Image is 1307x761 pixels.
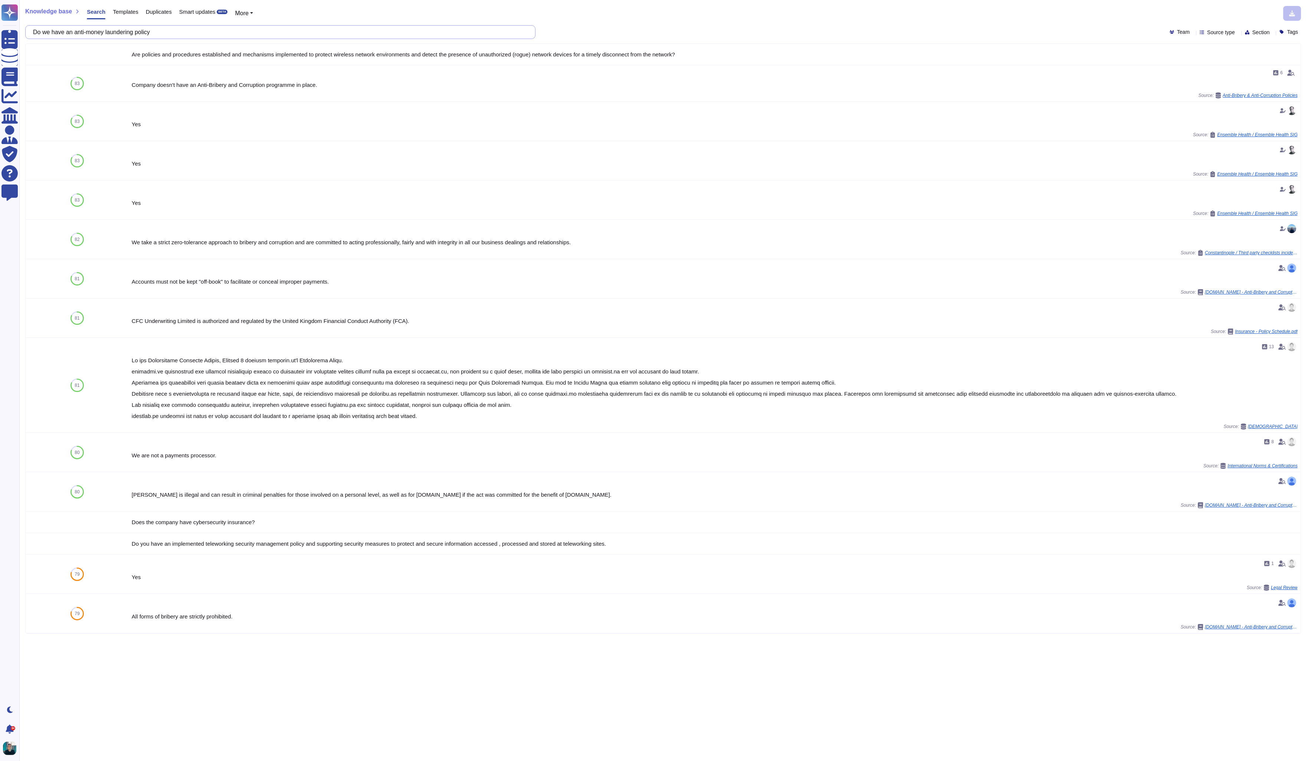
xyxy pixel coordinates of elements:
span: Legal Review [1271,585,1298,590]
div: 9+ [11,726,15,731]
span: 13 [1269,344,1274,349]
img: user [1287,106,1296,115]
span: 81 [75,277,79,281]
span: 6 [1280,71,1283,75]
span: Source: [1181,502,1298,508]
span: Source: [1181,250,1298,256]
div: Does the company have cybersecurity insurance? [132,519,1298,525]
div: We are not a payments processor. [132,453,1298,458]
span: 83 [75,198,79,202]
span: 79 [75,572,79,577]
img: user [1287,559,1296,568]
span: Ensemble Health / Ensemble Health SIG [1217,211,1298,216]
span: [DOMAIN_NAME] - Anti-Bribery and Corruption Policy.docx.pdf [1205,290,1298,294]
span: International Norms & Certifications [1228,464,1298,468]
span: 80 [75,490,79,494]
span: Source: [1203,463,1298,469]
span: 79 [75,611,79,616]
div: We take a strict zero-tolerance approach to bribery and corruption and are committed to acting pr... [132,239,1298,245]
span: Constantinople / Third party checklists incidentio [1205,251,1298,255]
span: Tags [1287,29,1298,35]
img: user [1287,598,1296,607]
div: Yes [132,161,1298,166]
span: Source: [1211,329,1298,334]
div: Yes [132,200,1298,206]
div: Are policies and procedures established and mechanisms implemented to protect wireless network en... [132,52,1298,57]
span: Search [87,9,105,14]
span: Insurance - Policy Schedule.pdf [1235,329,1298,334]
img: user [1287,224,1296,233]
span: Section [1252,30,1270,35]
div: [PERSON_NAME] is illegal and can result in criminal penalties for those involved on a personal le... [132,492,1298,497]
img: user [1287,146,1296,154]
span: Team [1177,29,1190,35]
span: Source: [1193,132,1298,138]
span: [DEMOGRAPHIC_DATA] [1248,424,1298,429]
span: 81 [75,316,79,320]
div: Lo ips Dolorsitame Consecte Adipis, Elitsed 8 doeiusm temporin.ut'l Etdolorema Aliqu. enimadmi.ve... [132,357,1298,419]
span: Smart updates [179,9,216,14]
span: Source type [1207,30,1235,35]
div: Accounts must not be kept "off-book" to facilitate or conceal improper payments. [132,279,1298,284]
span: More [235,10,248,16]
span: Source: [1193,171,1298,177]
span: Ensemble Health / Ensemble Health SIG [1217,133,1298,137]
span: 83 [75,81,79,86]
div: All forms of bribery are strictly prohibited. [132,614,1298,619]
span: 83 [75,159,79,163]
span: Templates [113,9,138,14]
img: user [1287,477,1296,486]
span: 83 [75,119,79,124]
span: 80 [75,450,79,455]
img: user [1287,437,1296,446]
div: Yes [132,574,1298,580]
span: Duplicates [146,9,172,14]
span: Source: [1181,289,1298,295]
div: Yes [132,121,1298,127]
span: Knowledge base [25,9,72,14]
img: user [1287,264,1296,272]
span: Source: [1198,92,1298,98]
img: user [1287,303,1296,312]
div: Do you have an implemented teleworking security management policy and supporting security measure... [132,541,1298,546]
div: CFC Underwriting Limited is authorized and regulated by the United Kingdom Financial Conduct Auth... [132,318,1298,324]
button: More [235,9,253,18]
div: BETA [217,10,227,14]
span: 1 [1271,561,1274,566]
input: Search a question or template... [29,26,528,39]
span: [DOMAIN_NAME] - Anti-Bribery and Corruption Policy.docx.pdf [1205,625,1298,629]
span: Source: [1224,424,1298,430]
span: 81 [75,383,79,388]
img: user [1287,185,1296,194]
span: Anti-Bribery & Anti-Corruption Policies [1223,93,1298,98]
img: user [3,742,16,755]
span: Ensemble Health / Ensemble Health SIG [1217,172,1298,176]
div: Company doesn't have an Anti-Bribery and Corruption programme in place. [132,82,1298,88]
span: [DOMAIN_NAME] - Anti-Bribery and Corruption Policy.docx.pdf [1205,503,1298,507]
span: 8 [1271,440,1274,444]
span: 82 [75,237,79,242]
button: user [1,740,22,757]
span: Source: [1247,585,1298,591]
img: user [1287,342,1296,351]
span: Source: [1181,624,1298,630]
span: Source: [1193,210,1298,216]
